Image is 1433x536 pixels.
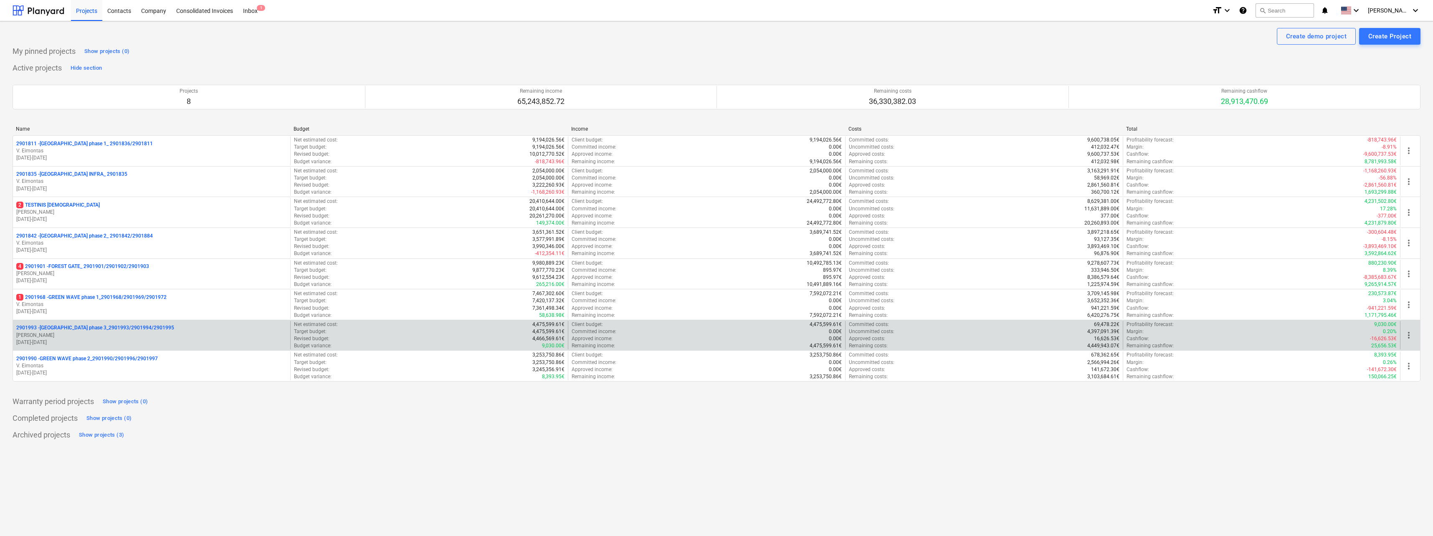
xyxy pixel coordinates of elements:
[810,189,842,196] p: 2,054,000.00€
[16,178,287,185] p: V. Eimontas
[849,229,889,236] p: Committed costs :
[829,151,842,158] p: 0.00€
[532,274,565,281] p: 9,612,554.23€
[849,267,894,274] p: Uncommitted costs :
[807,198,842,205] p: 24,492,772.80€
[572,335,613,342] p: Approved income :
[532,167,565,174] p: 2,054,000.00€
[1087,151,1119,158] p: 9,600,737.53€
[849,312,888,319] p: Remaining costs :
[532,236,565,243] p: 3,577,991.89€
[1127,321,1174,328] p: Profitability forecast :
[1127,151,1149,158] p: Cashflow :
[532,137,565,144] p: 9,194,026.56€
[1365,312,1397,319] p: 1,171,795.46€
[849,236,894,243] p: Uncommitted costs :
[16,171,287,192] div: 2901835 -[GEOGRAPHIC_DATA] INFRA_ 2901835V. Eimontas[DATE]-[DATE]
[810,321,842,328] p: 4,475,599.61€
[532,229,565,236] p: 3,651,361.52€
[1094,321,1119,328] p: 69,478.22€
[849,260,889,267] p: Committed costs :
[1094,174,1119,182] p: 58,969.02€
[1367,229,1397,236] p: -300,604.48€
[16,362,287,369] p: V. Eimontas
[1368,7,1410,14] span: [PERSON_NAME]
[829,144,842,151] p: 0.00€
[1363,243,1397,250] p: -3,893,469.10€
[82,45,132,58] button: Show projects (0)
[532,297,565,304] p: 7,420,137.32€
[849,167,889,174] p: Committed costs :
[849,305,885,312] p: Approved costs :
[829,335,842,342] p: 0.00€
[16,294,167,301] p: 2901968 - GREEN WAVE phase 1_2901968/2901969/2901972
[79,430,124,440] div: Show projects (3)
[572,229,603,236] p: Client budget :
[16,277,287,284] p: [DATE] - [DATE]
[71,63,102,73] div: Hide section
[294,290,338,297] p: Net estimated cost :
[572,205,616,212] p: Committed income :
[1377,212,1397,220] p: -377.00€
[572,158,615,165] p: Remaining income :
[1365,281,1397,288] p: 9,265,914.57€
[16,202,23,208] span: 2
[535,158,565,165] p: -818,743.96€
[572,198,603,205] p: Client budget :
[84,47,129,56] div: Show projects (0)
[532,335,565,342] p: 4,466,569.61€
[294,212,329,220] p: Revised budget :
[1087,182,1119,189] p: 2,861,560.81€
[1368,290,1397,297] p: 230,573.87€
[1374,321,1397,328] p: 9,030.00€
[829,305,842,312] p: 0.00€
[16,202,287,223] div: 2TESTINIS [DEMOGRAPHIC_DATA][PERSON_NAME][DATE]-[DATE]
[294,321,338,328] p: Net estimated cost :
[1365,189,1397,196] p: 1,693,299.88€
[529,198,565,205] p: 20,410,644.00€
[1127,189,1174,196] p: Remaining cashflow :
[1365,158,1397,165] p: 8,781,993.58€
[532,174,565,182] p: 2,054,000.00€
[572,220,615,227] p: Remaining income :
[16,324,287,346] div: 2901993 -[GEOGRAPHIC_DATA] phase 3_2901993/2901994/2901995[PERSON_NAME][DATE]-[DATE]
[294,267,327,274] p: Target budget :
[1087,229,1119,236] p: 3,897,218.65€
[849,182,885,189] p: Approved costs :
[572,312,615,319] p: Remaining income :
[16,154,287,162] p: [DATE] - [DATE]
[16,355,287,377] div: 2901990 -GREEN WAVE phase 2_2901990/2901996/2901997V. Eimontas[DATE]-[DATE]
[16,301,287,308] p: V. Eimontas
[849,297,894,304] p: Uncommitted costs :
[1127,205,1144,212] p: Margin :
[829,243,842,250] p: 0.00€
[1359,28,1420,45] button: Create Project
[1087,274,1119,281] p: 8,386,579.64€
[13,63,62,73] p: Active projects
[16,140,287,162] div: 2901811 -[GEOGRAPHIC_DATA] phase 1_ 2901836/2901811V. Eimontas[DATE]-[DATE]
[1127,236,1144,243] p: Margin :
[869,96,916,106] p: 36,330,382.03
[294,158,332,165] p: Budget variance :
[1365,220,1397,227] p: 4,231,879.80€
[294,236,327,243] p: Target budget :
[849,151,885,158] p: Approved costs :
[16,171,127,178] p: 2901835 - [GEOGRAPHIC_DATA] INFRA_ 2901835
[77,428,126,442] button: Show projects (3)
[1404,300,1414,310] span: more_vert
[1127,167,1174,174] p: Profitability forecast :
[294,126,565,132] div: Budget
[849,189,888,196] p: Remaining costs :
[1127,144,1144,151] p: Margin :
[16,369,287,377] p: [DATE] - [DATE]
[294,189,332,196] p: Budget variance :
[1222,5,1232,15] i: keyboard_arrow_down
[829,236,842,243] p: 0.00€
[1239,5,1247,15] i: Knowledge base
[1087,198,1119,205] p: 8,629,381.00€
[1091,158,1119,165] p: 412,032.98€
[829,297,842,304] p: 0.00€
[1259,7,1266,14] span: search
[16,247,287,254] p: [DATE] - [DATE]
[1101,212,1119,220] p: 377.00€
